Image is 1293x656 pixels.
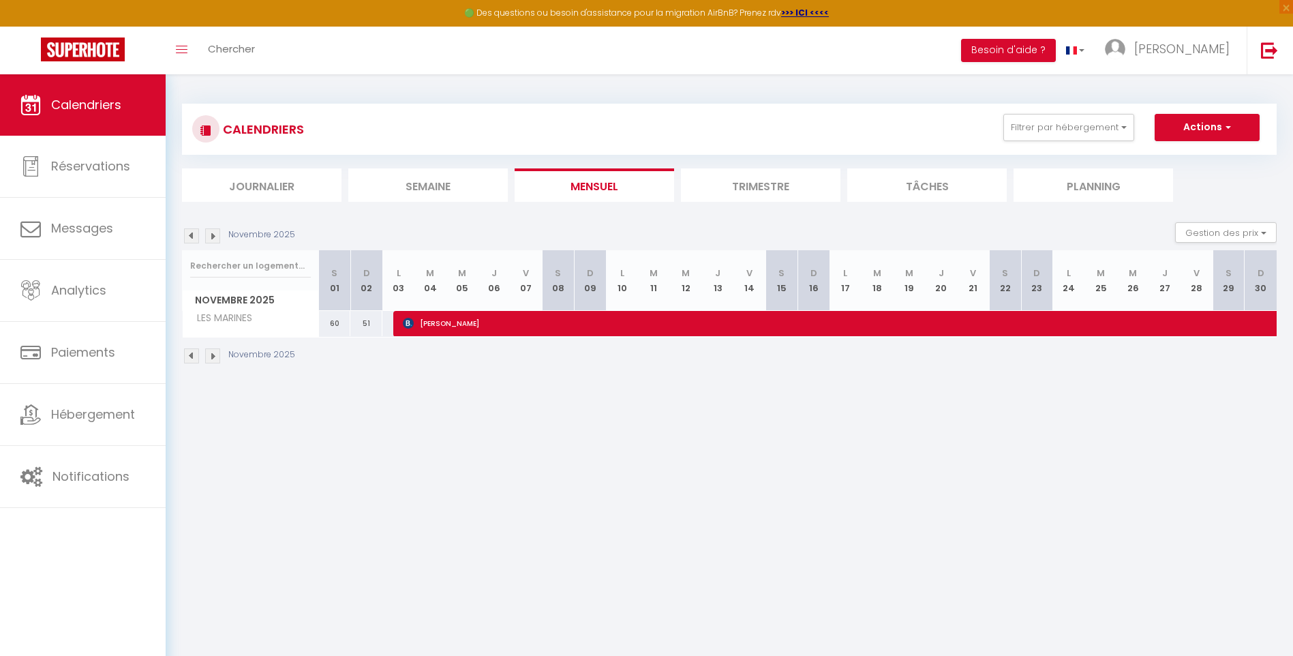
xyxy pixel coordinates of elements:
th: 19 [894,250,926,311]
abbr: M [905,267,913,280]
th: 30 [1245,250,1277,311]
th: 27 [1149,250,1181,311]
abbr: D [587,267,594,280]
th: 26 [1117,250,1149,311]
a: >>> ICI <<<< [781,7,829,18]
th: 01 [319,250,351,311]
li: Planning [1014,168,1173,202]
th: 09 [574,250,606,311]
th: 10 [606,250,638,311]
th: 03 [382,250,414,311]
abbr: M [1097,267,1105,280]
img: logout [1261,42,1278,59]
li: Journalier [182,168,341,202]
abbr: L [397,267,401,280]
th: 16 [797,250,830,311]
li: Mensuel [515,168,674,202]
a: ... [PERSON_NAME] [1095,27,1247,74]
th: 05 [446,250,478,311]
abbr: M [426,267,434,280]
p: Novembre 2025 [228,348,295,361]
a: Chercher [198,27,265,74]
span: Chercher [208,42,255,56]
button: Besoin d'aide ? [961,39,1056,62]
th: 29 [1213,250,1245,311]
button: Gestion des prix [1175,222,1277,243]
th: 06 [478,250,511,311]
th: 23 [1021,250,1053,311]
th: 18 [862,250,894,311]
span: Analytics [51,282,106,299]
span: Paiements [51,344,115,361]
abbr: S [331,267,337,280]
abbr: D [363,267,370,280]
span: Novembre 2025 [183,290,318,310]
abbr: D [1258,267,1264,280]
abbr: V [523,267,529,280]
p: Novembre 2025 [228,228,295,241]
abbr: L [843,267,847,280]
abbr: S [778,267,785,280]
abbr: M [1129,267,1137,280]
th: 08 [542,250,574,311]
h3: CALENDRIERS [219,114,304,145]
th: 22 [989,250,1021,311]
th: 04 [414,250,446,311]
span: [PERSON_NAME] [1134,40,1230,57]
abbr: S [555,267,561,280]
div: 60 [319,311,351,336]
th: 20 [926,250,958,311]
th: 07 [511,250,543,311]
abbr: D [810,267,817,280]
abbr: J [1162,267,1168,280]
span: Hébergement [51,406,135,423]
abbr: M [873,267,881,280]
th: 12 [670,250,702,311]
th: 21 [957,250,989,311]
button: Filtrer par hébergement [1003,114,1134,141]
li: Trimestre [681,168,840,202]
th: 17 [830,250,862,311]
th: 28 [1181,250,1213,311]
abbr: L [620,267,624,280]
input: Rechercher un logement... [190,254,311,278]
abbr: M [682,267,690,280]
span: Réservations [51,158,130,175]
span: Messages [51,220,113,237]
th: 02 [350,250,382,311]
abbr: V [1193,267,1200,280]
th: 15 [765,250,797,311]
div: 51 [350,311,382,336]
button: Actions [1155,114,1260,141]
abbr: V [970,267,976,280]
th: 25 [1085,250,1117,311]
th: 13 [702,250,734,311]
img: ... [1105,39,1125,59]
li: Tâches [847,168,1007,202]
abbr: S [1002,267,1008,280]
abbr: J [939,267,944,280]
th: 11 [638,250,670,311]
img: Super Booking [41,38,125,61]
abbr: L [1067,267,1071,280]
th: 14 [733,250,765,311]
abbr: V [746,267,752,280]
abbr: S [1226,267,1232,280]
abbr: M [458,267,466,280]
th: 24 [1053,250,1085,311]
abbr: J [491,267,497,280]
span: LES MARINES [185,311,256,326]
span: Calendriers [51,96,121,113]
li: Semaine [348,168,508,202]
abbr: M [650,267,658,280]
abbr: J [715,267,720,280]
span: Notifications [52,468,130,485]
abbr: D [1033,267,1040,280]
